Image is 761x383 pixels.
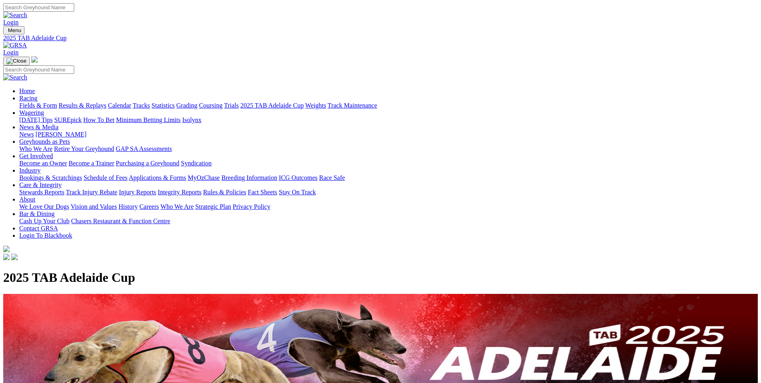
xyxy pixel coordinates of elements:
[69,160,114,167] a: Become a Trainer
[54,145,114,152] a: Retire Your Greyhound
[116,160,179,167] a: Purchasing a Greyhound
[19,153,53,159] a: Get Involved
[71,218,170,224] a: Chasers Restaurant & Function Centre
[3,49,18,56] a: Login
[3,246,10,252] img: logo-grsa-white.png
[3,270,758,285] h1: 2025 TAB Adelaide Cup
[19,196,35,203] a: About
[19,181,62,188] a: Care & Integrity
[158,189,201,196] a: Integrity Reports
[3,74,27,81] img: Search
[71,203,117,210] a: Vision and Values
[3,19,18,26] a: Login
[188,174,220,181] a: MyOzChase
[240,102,304,109] a: 2025 TAB Adelaide Cup
[224,102,239,109] a: Trials
[221,174,277,181] a: Breeding Information
[279,174,317,181] a: ICG Outcomes
[108,102,131,109] a: Calendar
[116,116,181,123] a: Minimum Betting Limits
[19,131,758,138] div: News & Media
[35,131,86,138] a: [PERSON_NAME]
[3,65,74,74] input: Search
[19,124,59,130] a: News & Media
[54,116,81,123] a: SUREpick
[195,203,231,210] a: Strategic Plan
[181,160,211,167] a: Syndication
[3,42,27,49] img: GRSA
[83,174,127,181] a: Schedule of Fees
[19,116,53,123] a: [DATE] Tips
[129,174,186,181] a: Applications & Forms
[3,12,27,19] img: Search
[177,102,197,109] a: Grading
[66,189,117,196] a: Track Injury Rebate
[19,160,758,167] div: Get Involved
[119,189,156,196] a: Injury Reports
[19,167,41,174] a: Industry
[182,116,201,123] a: Isolynx
[19,116,758,124] div: Wagering
[19,218,758,225] div: Bar & Dining
[11,254,18,260] img: twitter.svg
[19,109,44,116] a: Wagering
[19,232,72,239] a: Login To Blackbook
[19,102,758,109] div: Racing
[19,131,34,138] a: News
[328,102,377,109] a: Track Maintenance
[116,145,172,152] a: GAP SA Assessments
[19,210,55,217] a: Bar & Dining
[118,203,138,210] a: History
[203,189,246,196] a: Rules & Policies
[19,138,70,145] a: Greyhounds as Pets
[31,56,38,63] img: logo-grsa-white.png
[3,3,74,12] input: Search
[133,102,150,109] a: Tracks
[19,203,69,210] a: We Love Our Dogs
[139,203,159,210] a: Careers
[19,189,758,196] div: Care & Integrity
[152,102,175,109] a: Statistics
[19,225,58,232] a: Contact GRSA
[248,189,277,196] a: Fact Sheets
[19,174,82,181] a: Bookings & Scratchings
[279,189,316,196] a: Stay On Track
[160,203,194,210] a: Who We Are
[19,88,35,94] a: Home
[199,102,223,109] a: Coursing
[19,145,53,152] a: Who We Are
[19,95,37,102] a: Racing
[319,174,345,181] a: Race Safe
[3,57,30,65] button: Toggle navigation
[8,27,21,33] span: Menu
[19,203,758,210] div: About
[6,58,26,64] img: Close
[233,203,270,210] a: Privacy Policy
[83,116,115,123] a: How To Bet
[305,102,326,109] a: Weights
[3,26,24,35] button: Toggle navigation
[19,189,64,196] a: Stewards Reports
[3,254,10,260] img: facebook.svg
[59,102,106,109] a: Results & Replays
[19,174,758,181] div: Industry
[19,145,758,153] div: Greyhounds as Pets
[19,102,57,109] a: Fields & Form
[19,160,67,167] a: Become an Owner
[19,218,69,224] a: Cash Up Your Club
[3,35,758,42] a: 2025 TAB Adelaide Cup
